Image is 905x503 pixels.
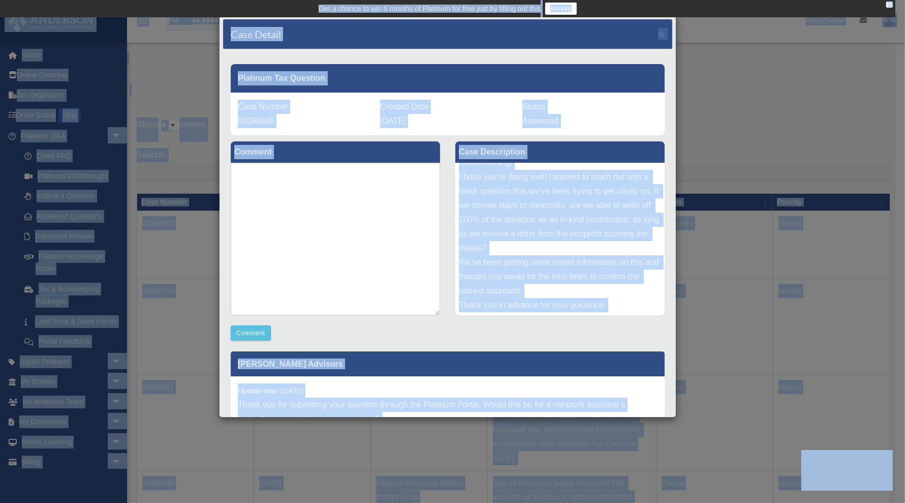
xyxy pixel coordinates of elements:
span: 01098605 [238,116,274,125]
p: [PERSON_NAME] Advisors [231,351,665,376]
a: survey [545,3,577,15]
span: Answered [522,116,558,125]
div: Get a chance to win 6 months of Platinum for free just by filling out this [319,3,541,15]
span: Status [522,102,545,111]
span: × [658,28,665,40]
span: [DATE] [380,116,405,125]
div: Good morning, I hope you’re doing well! I wanted to reach out with a quick question that we’ve be... [455,163,665,315]
small: [DATE] [238,387,303,395]
p: Thank you for submitting your question through the Platinum Portal. Would this be for a nonprofit... [238,398,658,426]
span: Case Number [238,102,288,111]
button: Close [658,28,665,39]
span: Created Date [380,102,428,111]
div: Platinum Tax Question [231,64,665,93]
b: Update date : [238,387,282,395]
h4: Case Detail [231,27,281,41]
div: close [886,2,893,8]
label: Case Description [455,141,665,163]
button: Comment [231,326,271,341]
label: Comment [231,141,440,163]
